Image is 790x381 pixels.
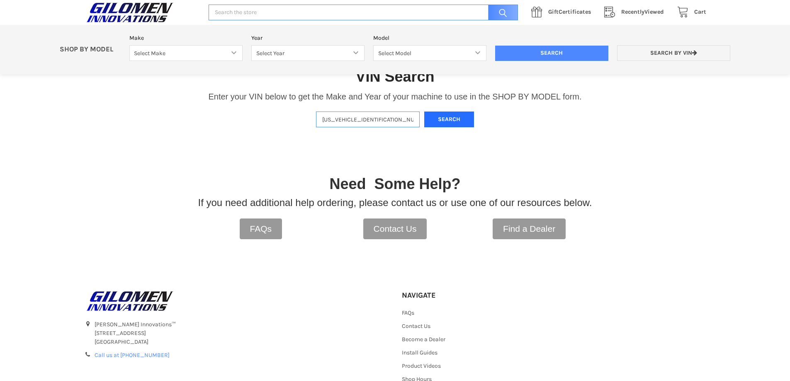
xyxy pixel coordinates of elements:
[548,8,591,15] span: Certificates
[84,2,200,23] a: GILOMEN INNOVATIONS
[84,2,175,23] img: GILOMEN INNOVATIONS
[363,218,427,239] a: Contact Us
[129,34,243,42] label: Make
[673,7,706,17] a: Cart
[402,349,438,356] a: Install Guides
[402,309,414,316] a: FAQs
[694,8,706,15] span: Cart
[240,218,282,239] a: FAQs
[209,5,518,21] input: Search the store
[316,112,420,128] input: Enter VIN of your machine
[402,362,441,369] a: Product Videos
[95,352,170,359] a: Call us at [PHONE_NUMBER]
[329,173,460,195] p: Need Some Help?
[600,7,673,17] a: RecentlyViewed
[424,112,474,128] button: Search
[495,46,608,61] input: Search
[621,8,644,15] span: Recently
[484,5,518,21] input: Search
[208,90,581,103] p: Enter your VIN below to get the Make and Year of your machine to use in the SHOP BY MODEL form.
[95,320,388,346] address: [PERSON_NAME] Innovations™ [STREET_ADDRESS] [GEOGRAPHIC_DATA]
[84,291,389,311] a: GILOMEN INNOVATIONS
[373,34,486,42] label: Model
[355,67,434,86] h1: VIN Search
[617,45,730,61] a: Search by VIN
[402,336,445,343] a: Become a Dealer
[198,195,592,210] p: If you need additional help ordering, please contact us or use one of our resources below.
[493,218,566,239] a: Find a Dealer
[402,291,494,300] h5: Navigate
[621,8,664,15] span: Viewed
[84,291,175,311] img: GILOMEN INNOVATIONS
[527,7,600,17] a: GiftCertificates
[402,323,430,330] a: Contact Us
[56,45,125,54] p: SHOP BY MODEL
[251,34,365,42] label: Year
[548,8,559,15] span: Gift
